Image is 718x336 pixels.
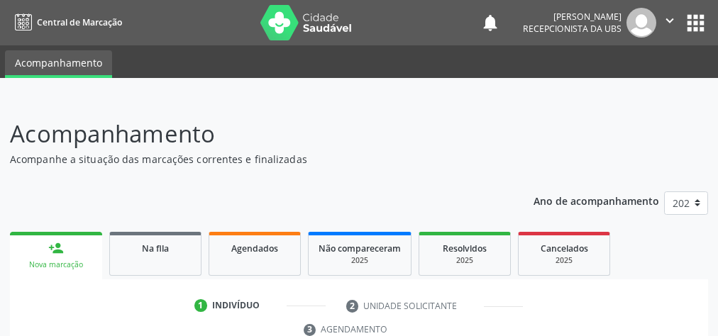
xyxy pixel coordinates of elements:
div: 1 [194,299,207,312]
button: apps [683,11,708,35]
div: Nova marcação [20,259,92,270]
a: Central de Marcação [10,11,122,34]
span: Recepcionista da UBS [523,23,622,35]
div: 2025 [529,255,600,266]
i:  [662,13,678,28]
button:  [656,8,683,38]
p: Acompanhe a situação das marcações correntes e finalizadas [10,152,499,167]
span: Não compareceram [319,242,401,254]
div: person_add [48,240,64,256]
div: 2025 [429,255,500,266]
span: Na fila [142,242,169,254]
span: Agendados [231,242,278,254]
div: [PERSON_NAME] [523,11,622,23]
div: Indivíduo [212,299,260,312]
span: Cancelados [541,242,588,254]
div: 2025 [319,255,401,266]
a: Acompanhamento [5,50,112,78]
button: notifications [480,13,500,33]
p: Ano de acompanhamento [534,191,659,209]
span: Central de Marcação [37,16,122,28]
img: img [626,8,656,38]
span: Resolvidos [443,242,487,254]
p: Acompanhamento [10,116,499,152]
